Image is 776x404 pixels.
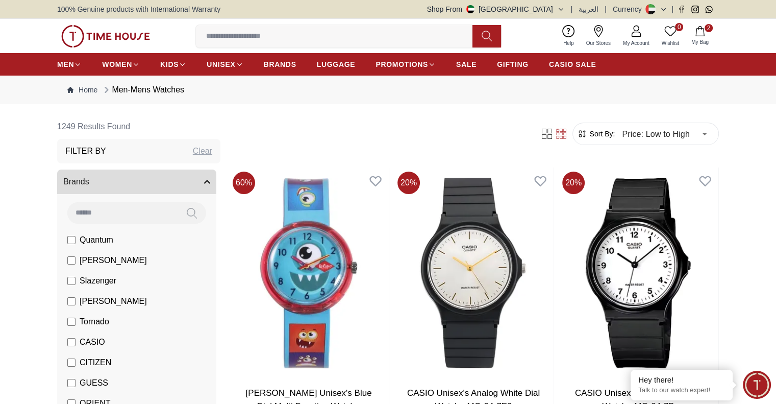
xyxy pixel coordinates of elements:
input: Slazenger [67,277,76,285]
span: Quantum [80,234,113,246]
span: GIFTING [497,59,529,69]
a: KIDS [160,55,186,74]
a: BRANDS [264,55,296,74]
button: العربية [579,4,598,14]
span: Our Stores [582,39,615,47]
a: PROMOTIONS [376,55,436,74]
span: | [605,4,607,14]
div: Currency [613,4,646,14]
button: Shop From[GEOGRAPHIC_DATA] [427,4,565,14]
span: Help [559,39,578,47]
span: | [671,4,673,14]
a: Instagram [691,6,699,13]
p: Talk to our watch expert! [638,386,725,395]
input: Tornado [67,318,76,326]
a: Help [557,23,580,49]
span: GUESS [80,377,108,389]
span: [PERSON_NAME] [80,295,147,307]
a: MEN [57,55,82,74]
input: CITIZEN [67,359,76,367]
span: [PERSON_NAME] [80,254,147,267]
span: LUGGAGE [317,59,356,69]
span: CASIO [80,336,105,348]
span: 2 [705,24,713,32]
a: UNISEX [207,55,243,74]
div: Clear [193,145,212,157]
input: [PERSON_NAME] [67,297,76,305]
span: | [571,4,573,14]
img: ... [61,25,150,47]
button: 2My Bag [685,24,715,48]
span: BRANDS [264,59,296,69]
button: Sort By: [577,129,615,139]
button: Brands [57,170,216,194]
span: Sort By: [587,129,615,139]
span: Brands [63,176,89,188]
span: 60 % [233,172,255,194]
span: My Account [619,39,654,47]
a: Facebook [678,6,685,13]
a: 0Wishlist [656,23,685,49]
span: SALE [456,59,477,69]
div: Chat Widget [743,371,771,399]
img: CASIO Unisex Analog White Dial Watch - MQ-24-7B [558,168,718,378]
a: SALE [456,55,477,74]
span: 20 % [562,172,585,194]
img: CASIO Unisex's Analog White Dial Watch - MQ-24-7E2 [393,168,554,378]
span: 0 [675,23,683,31]
span: Wishlist [658,39,683,47]
a: CASIO SALE [549,55,596,74]
span: WOMEN [102,59,132,69]
span: My Bag [687,38,713,46]
h6: 1249 Results Found [57,114,220,139]
span: CITIZEN [80,357,111,369]
input: Quantum [67,236,76,244]
span: 20 % [397,172,420,194]
img: Lee Cooper Unisex's Blue Dial Multi Function Watch - LC.K.4.899 [229,168,389,378]
a: Whatsapp [705,6,713,13]
span: Tornado [80,316,109,328]
nav: Breadcrumb [57,76,719,104]
div: Men-Mens Watches [102,84,184,96]
img: United Arab Emirates [466,5,474,13]
span: PROMOTIONS [376,59,428,69]
a: Our Stores [580,23,617,49]
input: [PERSON_NAME] [67,256,76,265]
a: LUGGAGE [317,55,356,74]
a: Home [67,85,97,95]
input: CASIO [67,338,76,346]
span: KIDS [160,59,179,69]
div: Price: Low to High [615,120,714,148]
span: UNISEX [207,59,235,69]
input: GUESS [67,379,76,387]
span: CASIO SALE [549,59,596,69]
a: WOMEN [102,55,140,74]
a: GIFTING [497,55,529,74]
span: 100% Genuine products with International Warranty [57,4,220,14]
h3: Filter By [65,145,106,157]
span: Slazenger [80,275,116,287]
span: MEN [57,59,74,69]
div: Hey there! [638,375,725,385]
